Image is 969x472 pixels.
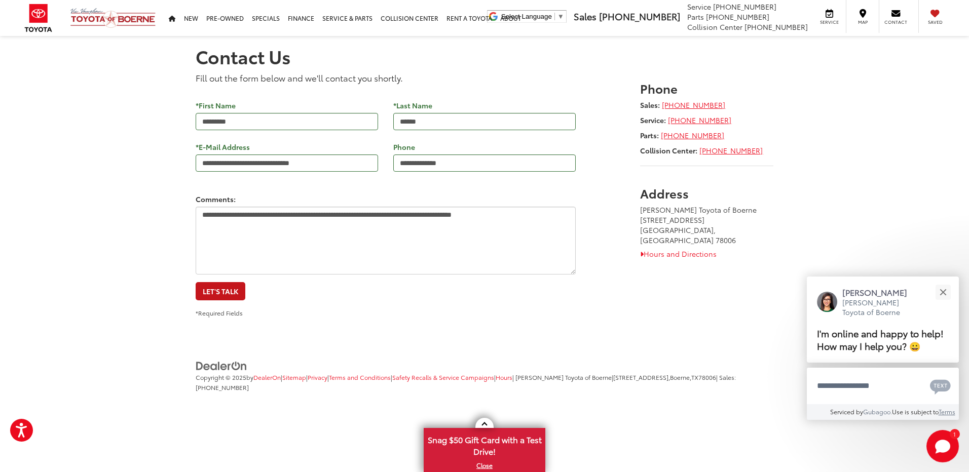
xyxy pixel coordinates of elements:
[687,22,742,32] span: Collision Center
[744,22,808,32] span: [PHONE_NUMBER]
[939,407,955,416] a: Terms
[196,373,246,381] span: Copyright © 2025
[253,373,281,381] a: DealerOn Home Page
[327,373,391,381] span: |
[668,115,731,125] a: [PHONE_NUMBER]
[863,407,892,416] a: Gubagoo.
[282,373,306,381] a: Sitemap
[281,373,306,381] span: |
[842,298,917,318] p: [PERSON_NAME] Toyota of Boerne
[807,277,959,420] div: Close[PERSON_NAME][PERSON_NAME] Toyota of BoerneI'm online and happy to help! How may I help you?...
[691,373,698,381] span: TX
[512,373,612,381] span: | [PERSON_NAME] Toyota of Boerne
[698,373,716,381] span: 78006
[196,71,576,84] p: Fill out the form below and we'll contact you shortly.
[640,130,659,140] strong: Parts:
[196,360,247,370] a: DealerOn
[574,10,597,23] span: Sales
[670,373,691,381] span: Boerne,
[246,373,281,381] span: by
[640,115,666,125] strong: Service:
[196,383,249,391] span: [PHONE_NUMBER]
[953,431,956,436] span: 1
[494,373,512,381] span: |
[926,430,959,462] button: Toggle Chat Window
[557,13,564,20] span: ▼
[699,145,763,155] a: [PHONE_NUMBER]
[830,407,863,416] span: Serviced by
[713,2,776,12] span: [PHONE_NUMBER]
[706,12,769,22] span: [PHONE_NUMBER]
[425,429,544,460] span: Snag $50 Gift Card with a Test Drive!
[554,13,555,20] span: ​
[599,10,680,23] span: [PHONE_NUMBER]
[851,19,874,25] span: Map
[930,378,951,395] svg: Text
[612,373,716,381] span: |
[308,373,327,381] a: Privacy
[818,19,841,25] span: Service
[196,361,247,372] img: DealerOn
[640,249,717,259] a: Hours and Directions
[392,373,494,381] a: Safety Recalls & Service Campaigns, Opens in a new tab
[687,12,704,22] span: Parts
[927,374,954,397] button: Chat with SMS
[640,100,660,110] strong: Sales:
[932,282,954,303] button: Close
[640,186,773,200] h3: Address
[391,373,494,381] span: |
[393,142,415,152] label: Phone
[640,145,697,155] strong: Collision Center:
[687,2,711,12] span: Service
[196,194,236,204] label: Comments:
[661,130,724,140] a: [PHONE_NUMBER]
[393,100,432,110] label: *Last Name
[196,282,245,300] button: Let's Talk
[196,46,773,66] h1: Contact Us
[817,327,944,352] span: I'm online and happy to help! How may I help you? 😀
[501,13,564,20] a: Select Language​
[196,308,243,317] small: *Required Fields
[196,142,250,152] label: *E-Mail Address
[640,205,773,245] address: [PERSON_NAME] Toyota of Boerne [STREET_ADDRESS] [GEOGRAPHIC_DATA], [GEOGRAPHIC_DATA] 78006
[70,8,156,28] img: Vic Vaughan Toyota of Boerne
[613,373,670,381] span: [STREET_ADDRESS],
[807,368,959,404] textarea: Type your message
[196,100,236,110] label: *First Name
[306,373,327,381] span: |
[496,373,512,381] a: Hours
[892,407,939,416] span: Use is subject to
[842,287,917,298] p: [PERSON_NAME]
[926,430,959,462] svg: Start Chat
[924,19,946,25] span: Saved
[329,373,391,381] a: Terms and Conditions
[662,100,725,110] a: [PHONE_NUMBER]
[640,82,773,95] h3: Phone
[501,13,552,20] span: Select Language
[884,19,907,25] span: Contact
